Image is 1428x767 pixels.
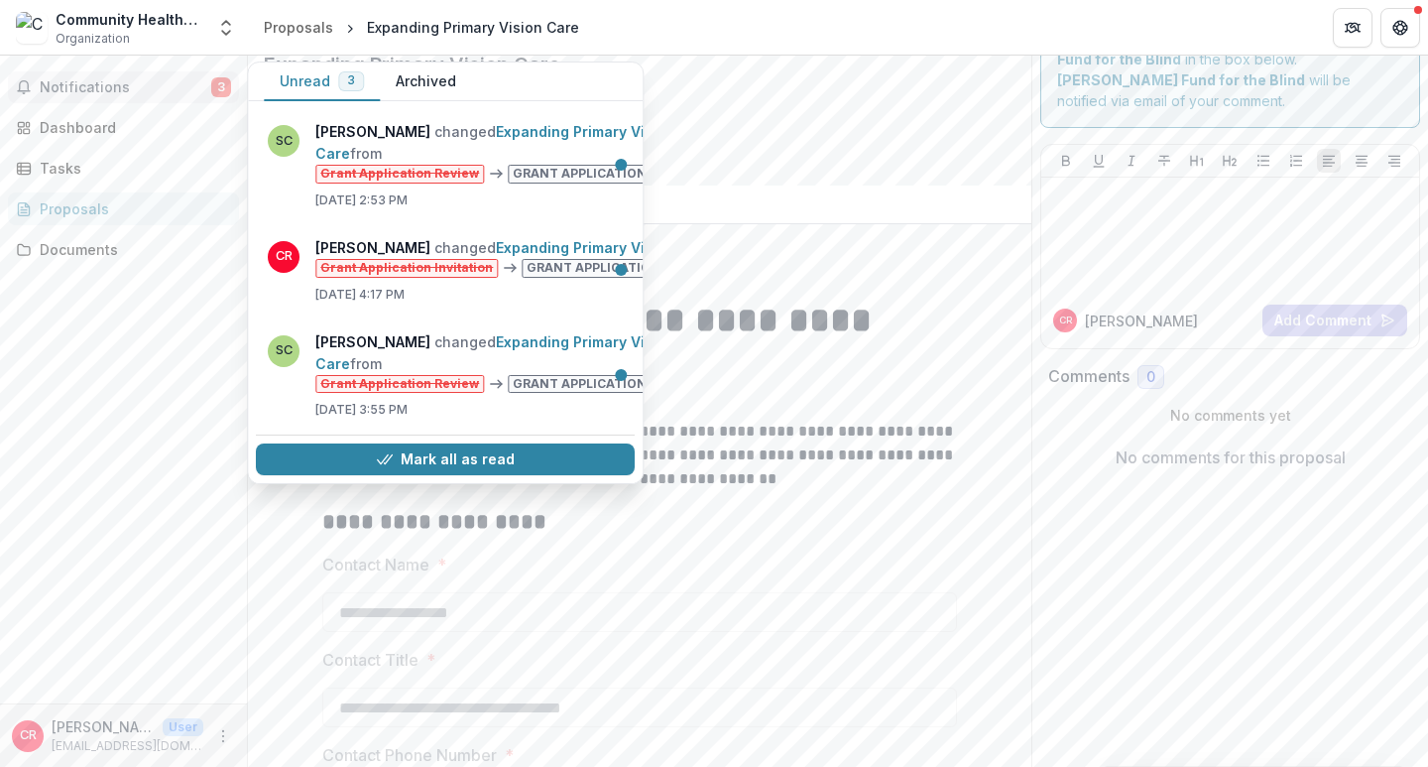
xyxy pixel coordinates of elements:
[1116,446,1346,469] p: No comments for this proposal
[211,77,231,97] span: 3
[56,9,204,30] div: Community Healthcare Network (CHN)
[40,198,223,219] div: Proposals
[40,158,223,179] div: Tasks
[8,192,239,225] a: Proposals
[1218,149,1242,173] button: Heading 2
[1380,8,1420,48] button: Get Help
[1048,405,1412,426] p: No comments yet
[40,239,223,260] div: Documents
[1087,149,1111,173] button: Underline
[1333,8,1372,48] button: Partners
[8,71,239,103] button: Notifications3
[40,79,211,96] span: Notifications
[163,718,203,736] p: User
[256,444,635,475] button: Mark all as read
[56,30,130,48] span: Organization
[52,716,155,737] p: [PERSON_NAME]
[315,331,738,394] p: changed from
[1040,11,1420,128] div: Send comments or questions to in the box below. will be notified via email of your comment.
[1059,316,1072,325] div: Christine Rutkoski
[1317,149,1341,173] button: Align Left
[347,73,355,87] span: 3
[8,152,239,185] a: Tasks
[1262,305,1407,336] button: Add Comment
[1146,369,1155,386] span: 0
[315,123,674,162] a: Expanding Primary Vision Care
[496,239,713,256] a: Expanding Primary Vision Care
[1382,149,1406,173] button: Align Right
[315,237,752,278] p: changed from
[8,233,239,266] a: Documents
[322,648,418,672] p: Contact Title
[1284,149,1308,173] button: Ordered List
[256,13,341,42] a: Proposals
[315,121,738,184] p: changed from
[380,63,472,101] button: Archived
[211,724,235,748] button: More
[264,17,333,38] div: Proposals
[20,729,37,742] div: Christine Rutkoski
[1057,71,1305,88] strong: [PERSON_NAME] Fund for the Blind
[367,17,579,38] div: Expanding Primary Vision Care
[52,737,203,755] p: [EMAIL_ADDRESS][DOMAIN_NAME]
[1085,311,1198,331] p: [PERSON_NAME]
[1054,149,1078,173] button: Bold
[1251,149,1275,173] button: Bullet List
[256,13,587,42] nav: breadcrumb
[322,553,429,576] p: Contact Name
[1120,149,1143,173] button: Italicize
[1185,149,1209,173] button: Heading 1
[8,111,239,144] a: Dashboard
[1048,367,1130,386] h2: Comments
[264,63,380,101] button: Unread
[40,117,223,138] div: Dashboard
[315,333,674,372] a: Expanding Primary Vision Care
[1152,149,1176,173] button: Strike
[212,8,240,48] button: Open entity switcher
[16,12,48,44] img: Community Healthcare Network (CHN)
[1350,149,1373,173] button: Align Center
[322,743,497,767] p: Contact Phone Number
